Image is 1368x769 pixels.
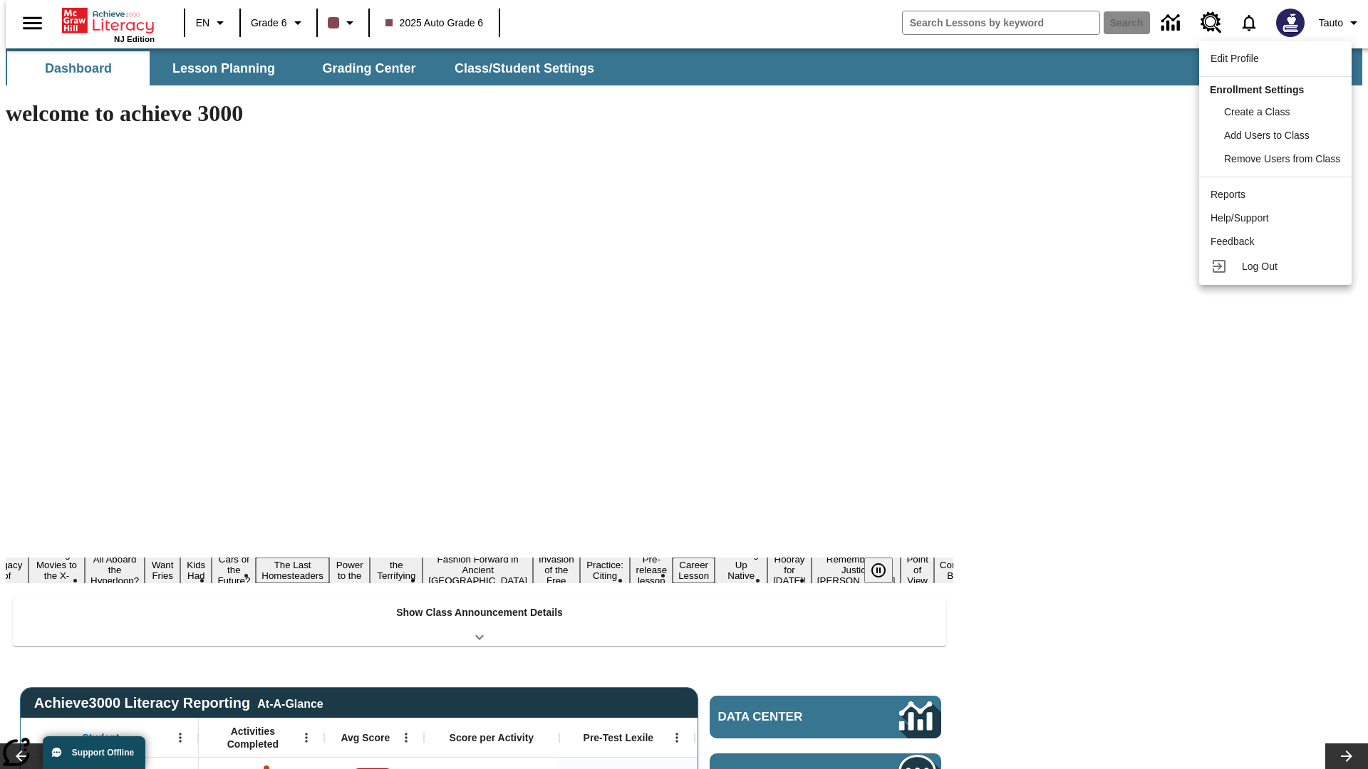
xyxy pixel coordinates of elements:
span: Log Out [1242,261,1278,272]
span: Help/Support [1211,212,1269,224]
span: Feedback [1211,236,1254,247]
span: Reports [1211,189,1245,200]
span: Remove Users from Class [1224,153,1340,164]
span: Create a Class [1224,106,1290,117]
span: Add Users to Class [1224,130,1310,141]
span: Edit Profile [1211,53,1259,64]
span: Enrollment Settings [1210,84,1304,95]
